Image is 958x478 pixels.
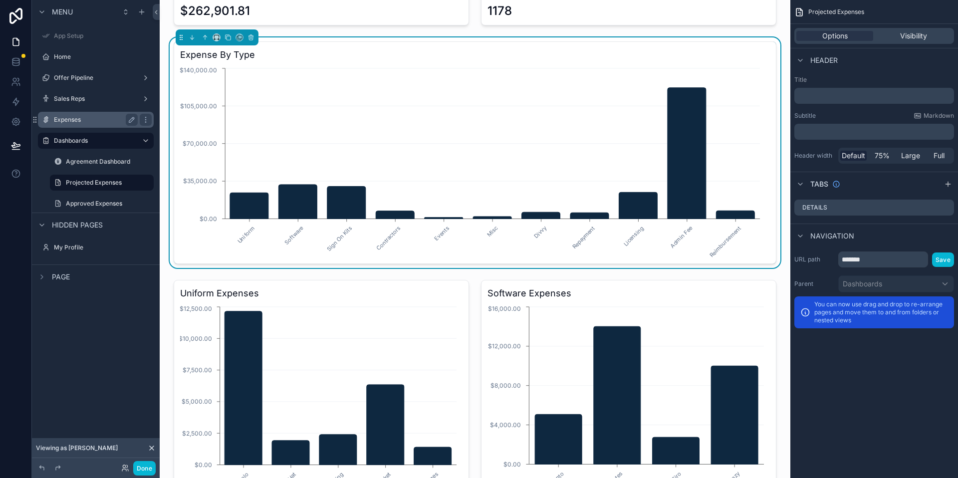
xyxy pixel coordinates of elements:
a: Home [38,49,154,65]
label: Parent [794,280,834,288]
tspan: $105,000.00 [180,102,217,110]
span: Navigation [810,231,854,241]
text: Divvy [533,225,548,239]
label: Title [794,76,954,84]
label: Agreement Dashboard [66,158,152,166]
text: Events [433,225,451,242]
a: Markdown [914,112,954,120]
label: Header width [794,152,834,160]
span: Visibility [900,31,927,41]
label: My Profile [54,243,152,251]
label: URL path [794,255,834,263]
text: Contractors [375,225,402,251]
text: Uniform [236,225,256,244]
span: Header [810,55,838,65]
span: Default [842,151,865,161]
span: Options [822,31,848,41]
a: Agreement Dashboard [50,154,154,170]
button: Save [932,252,954,267]
span: Page [52,272,70,282]
label: Offer Pipeline [54,74,138,82]
label: Dashboards [54,137,134,145]
label: Approved Expenses [66,200,152,208]
a: Projected Expenses [50,175,154,191]
tspan: $140,000.00 [180,66,217,74]
text: Licensing [622,225,645,247]
button: Done [133,461,156,476]
span: 75% [875,151,890,161]
text: Misc [485,225,499,239]
span: Tabs [810,179,828,189]
button: Dashboards [838,275,954,292]
a: Expenses [38,112,154,128]
label: Details [802,204,827,212]
label: Expenses [54,116,134,124]
div: scrollable content [794,88,954,104]
div: chart [180,66,770,257]
a: Offer Pipeline [38,70,154,86]
p: You can now use drag and drop to re-arrange pages and move them to and from folders or nested views [814,300,948,324]
span: Dashboards [843,279,882,289]
span: Markdown [924,112,954,120]
label: App Setup [54,32,152,40]
span: Hidden pages [52,220,103,230]
text: Reimbursement [708,225,742,259]
tspan: $35,000.00 [183,177,217,185]
tspan: $70,000.00 [183,140,217,147]
text: Sign On Kits [325,225,353,252]
text: Software [283,225,305,246]
label: Home [54,53,152,61]
text: Admin Fee [669,225,694,249]
div: scrollable content [794,124,954,140]
span: Menu [52,7,73,17]
h3: Expense By Type [180,48,770,62]
a: Sales Reps [38,91,154,107]
a: App Setup [38,28,154,44]
span: Large [901,151,920,161]
label: Subtitle [794,112,816,120]
label: Sales Reps [54,95,138,103]
span: Viewing as [PERSON_NAME] [36,444,118,452]
a: Approved Expenses [50,196,154,212]
text: Repayment [571,225,597,250]
a: Dashboards [38,133,154,149]
span: Full [934,151,945,161]
span: Projected Expenses [808,8,864,16]
tspan: $0.00 [200,215,217,223]
a: My Profile [38,239,154,255]
label: Projected Expenses [66,179,148,187]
